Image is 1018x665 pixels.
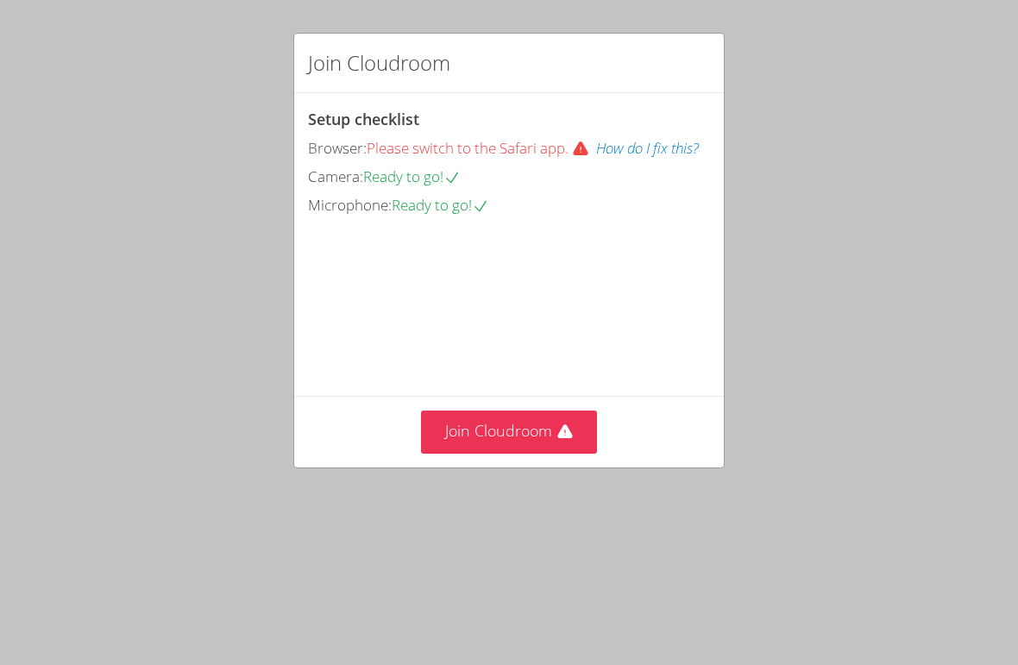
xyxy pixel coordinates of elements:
span: Setup checklist [308,109,419,129]
button: Join Cloudroom [421,411,598,453]
span: Microphone: [308,195,392,215]
span: Please switch to the Safari app. [367,138,596,158]
span: Ready to go! [392,195,489,215]
span: Browser: [308,138,367,158]
button: How do I fix this? [596,136,699,161]
span: Ready to go! [363,166,461,186]
span: Camera: [308,166,363,186]
h2: Join Cloudroom [308,47,450,78]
